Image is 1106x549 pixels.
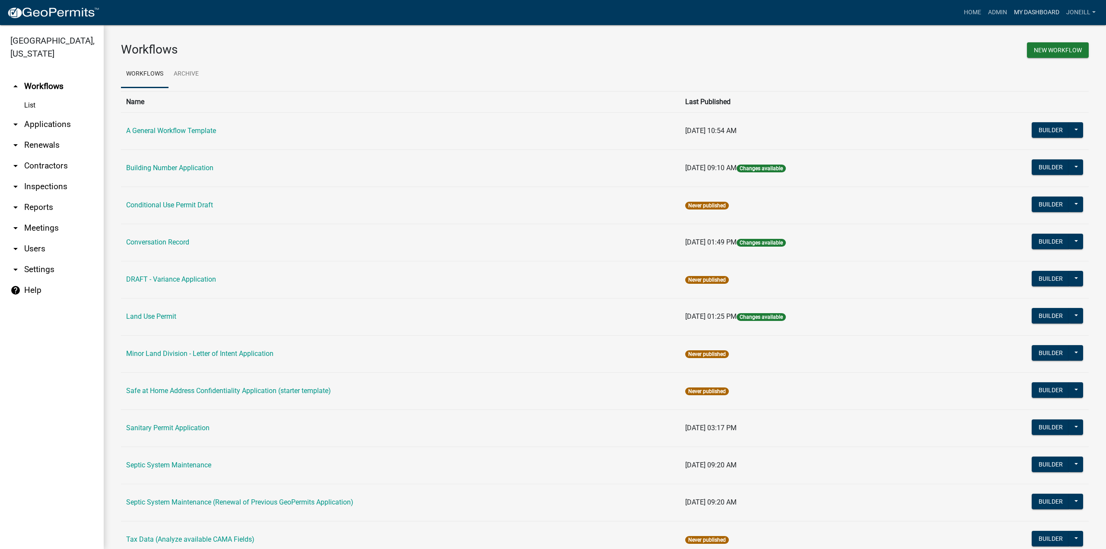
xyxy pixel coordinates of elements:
i: arrow_drop_down [10,119,21,130]
span: Changes available [737,313,786,321]
i: arrow_drop_up [10,81,21,92]
i: help [10,285,21,295]
span: [DATE] 09:10 AM [685,164,737,172]
span: Never published [685,276,729,284]
button: Builder [1032,419,1070,435]
a: Sanitary Permit Application [126,424,210,432]
a: My Dashboard [1011,4,1063,21]
a: joneill [1063,4,1099,21]
a: Land Use Permit [126,312,176,321]
i: arrow_drop_down [10,264,21,275]
button: Builder [1032,494,1070,509]
a: Building Number Application [126,164,213,172]
span: [DATE] 09:20 AM [685,461,737,469]
a: Tax Data (Analyze available CAMA Fields) [126,535,254,543]
a: Septic System Maintenance (Renewal of Previous GeoPermits Application) [126,498,353,506]
a: Admin [985,4,1011,21]
span: Changes available [737,239,786,247]
a: DRAFT - Variance Application [126,275,216,283]
button: Builder [1032,345,1070,361]
span: [DATE] 03:17 PM [685,424,737,432]
i: arrow_drop_down [10,161,21,171]
th: Name [121,91,680,112]
a: Archive [168,60,204,88]
i: arrow_drop_down [10,244,21,254]
button: Builder [1032,457,1070,472]
span: [DATE] 09:20 AM [685,498,737,506]
button: Builder [1032,531,1070,546]
button: Builder [1032,159,1070,175]
a: Conversation Record [126,238,189,246]
button: Builder [1032,197,1070,212]
button: Builder [1032,308,1070,324]
i: arrow_drop_down [10,223,21,233]
button: Builder [1032,382,1070,398]
span: Never published [685,202,729,209]
button: Builder [1032,271,1070,286]
a: A General Workflow Template [126,127,216,135]
span: [DATE] 01:25 PM [685,312,737,321]
a: Safe at Home Address Confidentiality Application (starter template) [126,387,331,395]
span: Changes available [737,165,786,172]
a: Septic System Maintenance [126,461,211,469]
i: arrow_drop_down [10,202,21,213]
span: [DATE] 01:49 PM [685,238,737,246]
th: Last Published [680,91,941,112]
a: Minor Land Division - Letter of Intent Application [126,349,273,358]
a: Home [960,4,985,21]
i: arrow_drop_down [10,181,21,192]
i: arrow_drop_down [10,140,21,150]
h3: Workflows [121,42,598,57]
a: Workflows [121,60,168,88]
button: New Workflow [1027,42,1089,58]
a: Conditional Use Permit Draft [126,201,213,209]
span: Never published [685,387,729,395]
span: Never published [685,536,729,544]
span: [DATE] 10:54 AM [685,127,737,135]
span: Never published [685,350,729,358]
button: Builder [1032,234,1070,249]
button: Builder [1032,122,1070,138]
